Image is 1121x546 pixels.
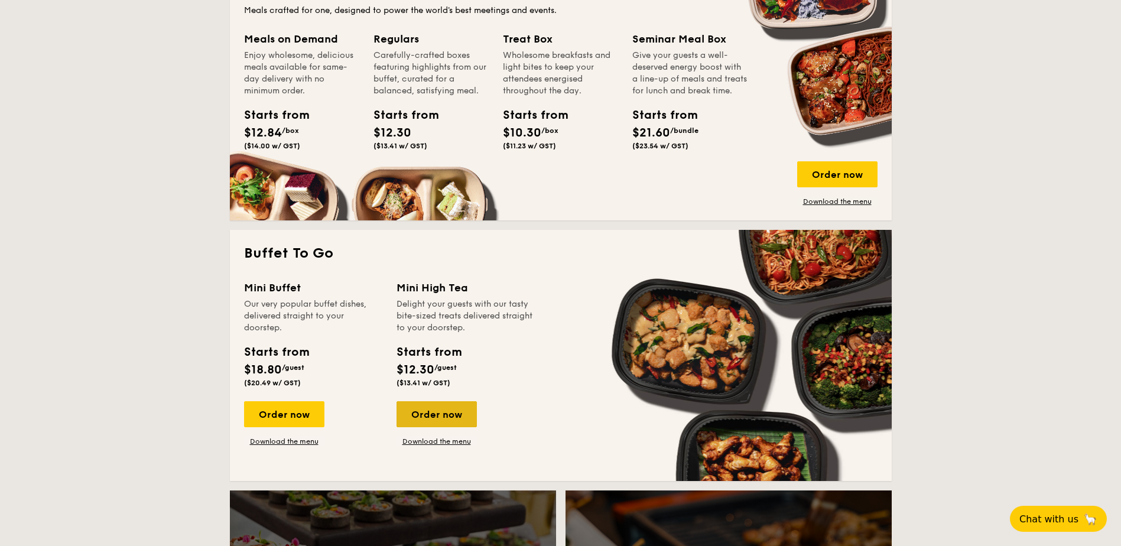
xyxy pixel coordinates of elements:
[244,106,297,124] div: Starts from
[373,50,489,97] div: Carefully-crafted boxes featuring highlights from our buffet, curated for a balanced, satisfying ...
[244,244,878,263] h2: Buffet To Go
[632,106,685,124] div: Starts from
[282,363,304,372] span: /guest
[503,50,618,97] div: Wholesome breakfasts and light bites to keep your attendees energised throughout the day.
[397,437,477,446] a: Download the menu
[632,142,688,150] span: ($23.54 w/ GST)
[503,142,556,150] span: ($11.23 w/ GST)
[244,343,308,361] div: Starts from
[244,142,300,150] span: ($14.00 w/ GST)
[244,31,359,47] div: Meals on Demand
[244,379,301,387] span: ($20.49 w/ GST)
[244,50,359,97] div: Enjoy wholesome, delicious meals available for same-day delivery with no minimum order.
[244,401,324,427] div: Order now
[632,126,670,140] span: $21.60
[1019,513,1078,525] span: Chat with us
[797,197,878,206] a: Download the menu
[282,126,299,135] span: /box
[797,161,878,187] div: Order now
[670,126,698,135] span: /bundle
[1010,506,1107,532] button: Chat with us🦙
[244,126,282,140] span: $12.84
[244,363,282,377] span: $18.80
[397,279,535,296] div: Mini High Tea
[244,437,324,446] a: Download the menu
[503,106,556,124] div: Starts from
[373,142,427,150] span: ($13.41 w/ GST)
[244,279,382,296] div: Mini Buffet
[397,298,535,334] div: Delight your guests with our tasty bite-sized treats delivered straight to your doorstep.
[1083,512,1097,526] span: 🦙
[397,343,461,361] div: Starts from
[397,363,434,377] span: $12.30
[397,379,450,387] span: ($13.41 w/ GST)
[503,126,541,140] span: $10.30
[373,31,489,47] div: Regulars
[244,5,878,17] div: Meals crafted for one, designed to power the world's best meetings and events.
[397,401,477,427] div: Order now
[541,126,558,135] span: /box
[244,298,382,334] div: Our very popular buffet dishes, delivered straight to your doorstep.
[434,363,457,372] span: /guest
[632,50,748,97] div: Give your guests a well-deserved energy boost with a line-up of meals and treats for lunch and br...
[373,126,411,140] span: $12.30
[503,31,618,47] div: Treat Box
[632,31,748,47] div: Seminar Meal Box
[373,106,427,124] div: Starts from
